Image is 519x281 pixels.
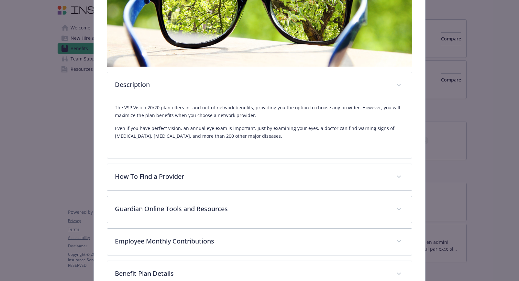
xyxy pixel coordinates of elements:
[115,204,389,214] p: Guardian Online Tools and Resources
[115,236,389,246] p: Employee Monthly Contributions
[107,99,412,158] div: Description
[107,164,412,190] div: How To Find a Provider
[107,229,412,255] div: Employee Monthly Contributions
[107,196,412,223] div: Guardian Online Tools and Resources
[115,124,404,140] p: Even if you have perfect vision, an annual eye exam is important. Just by examining your eyes, a ...
[115,104,404,119] p: The VSP Vision 20/20 plan offers in- and out-of-network benefits, providing you the option to cho...
[115,80,389,90] p: Description
[115,269,389,278] p: Benefit Plan Details
[115,172,389,181] p: How To Find a Provider
[107,72,412,99] div: Description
